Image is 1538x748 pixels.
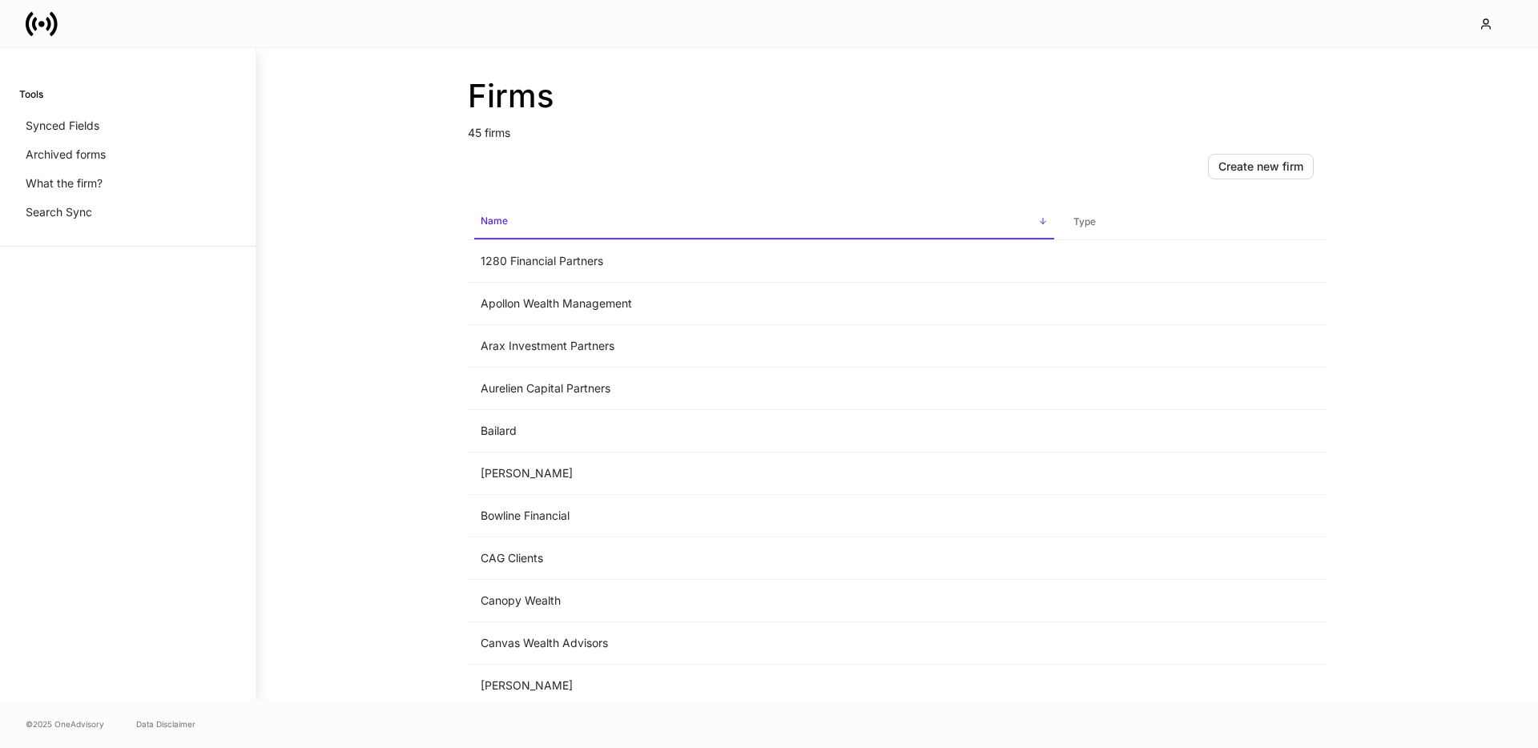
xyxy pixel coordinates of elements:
[468,537,1061,580] td: CAG Clients
[26,118,99,134] p: Synced Fields
[474,205,1054,239] span: Name
[19,169,236,198] a: What the firm?
[468,580,1061,622] td: Canopy Wealth
[19,140,236,169] a: Archived forms
[19,86,43,102] h6: Tools
[468,665,1061,707] td: [PERSON_NAME]
[1208,154,1314,179] button: Create new firm
[1073,214,1096,229] h6: Type
[1067,206,1320,239] span: Type
[1218,161,1303,172] div: Create new firm
[481,213,508,228] h6: Name
[468,283,1061,325] td: Apollon Wealth Management
[468,622,1061,665] td: Canvas Wealth Advisors
[26,175,103,191] p: What the firm?
[26,147,106,163] p: Archived forms
[468,410,1061,452] td: Bailard
[136,718,195,730] a: Data Disclaimer
[468,368,1061,410] td: Aurelien Capital Partners
[19,111,236,140] a: Synced Fields
[468,240,1061,283] td: 1280 Financial Partners
[468,325,1061,368] td: Arax Investment Partners
[468,495,1061,537] td: Bowline Financial
[468,115,1327,141] p: 45 firms
[19,198,236,227] a: Search Sync
[26,204,92,220] p: Search Sync
[468,452,1061,495] td: [PERSON_NAME]
[468,77,1327,115] h2: Firms
[26,718,104,730] span: © 2025 OneAdvisory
